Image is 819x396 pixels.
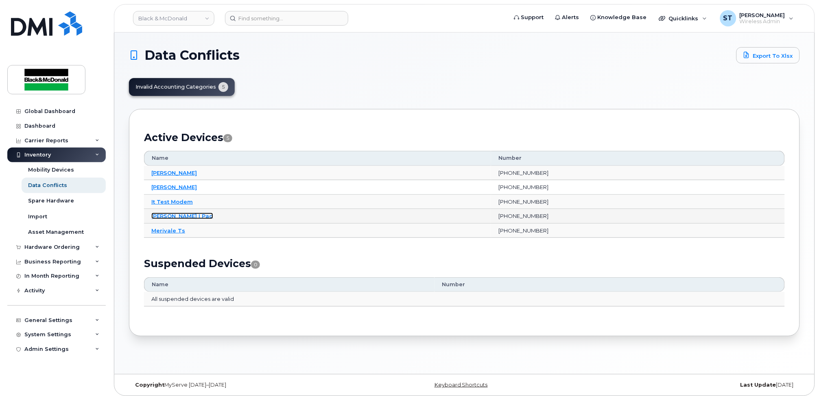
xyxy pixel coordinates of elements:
a: [PERSON_NAME] [151,184,197,190]
td: [PHONE_NUMBER] [491,224,785,238]
a: [PERSON_NAME] [151,170,197,176]
th: Name [144,151,491,165]
a: Merivale Ts [151,227,185,234]
a: It Test Modem [151,198,193,205]
th: Number [491,151,785,165]
h2: Active Devices [144,131,785,144]
td: [PHONE_NUMBER] [491,166,785,181]
td: [PHONE_NUMBER] [491,195,785,209]
td: [PHONE_NUMBER] [491,209,785,224]
a: Keyboard Shortcuts [435,382,488,388]
td: [PHONE_NUMBER] [491,180,785,195]
th: Name [144,277,435,292]
strong: Last Update [740,382,776,388]
span: 5 [223,134,232,142]
th: Number [435,277,785,292]
div: MyServe [DATE]–[DATE] [129,382,353,388]
div: [DATE] [576,382,800,388]
a: Export to Xlsx [736,47,800,63]
span: Data Conflicts [144,49,240,61]
a: [PERSON_NAME] I Pad [151,213,213,219]
h2: Suspended Devices [144,257,785,270]
strong: Copyright [135,382,164,388]
span: 0 [251,261,260,269]
td: All suspended devices are valid [144,292,785,307]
